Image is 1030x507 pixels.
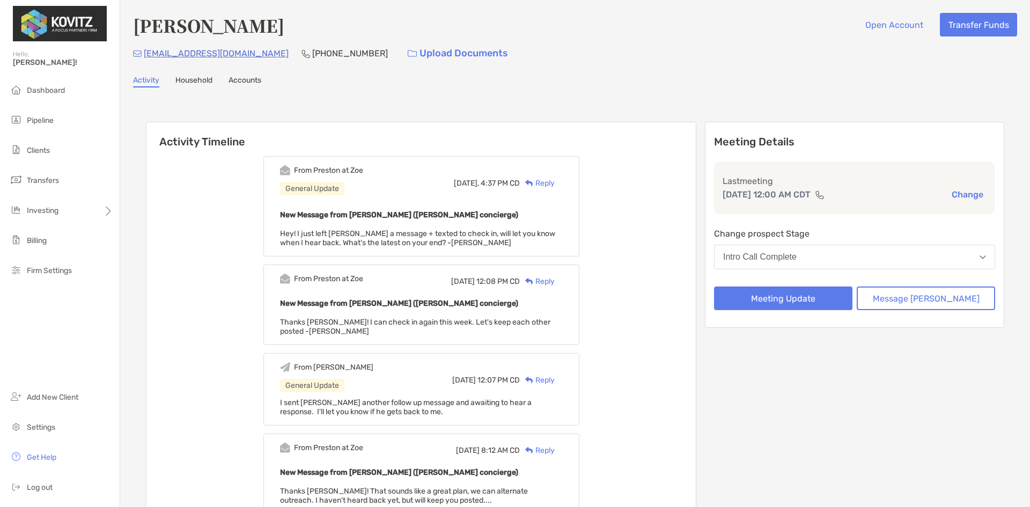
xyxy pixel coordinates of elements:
[10,390,23,403] img: add_new_client icon
[280,182,344,195] div: General Update
[714,227,995,240] p: Change prospect Stage
[456,446,480,455] span: [DATE]
[723,252,797,262] div: Intro Call Complete
[144,47,289,60] p: [EMAIL_ADDRESS][DOMAIN_NAME]
[520,276,555,287] div: Reply
[948,189,987,200] button: Change
[280,468,518,477] b: New Message from [PERSON_NAME] ([PERSON_NAME] concierge)
[476,277,520,286] span: 12:08 PM CD
[27,483,53,492] span: Log out
[980,255,986,259] img: Open dropdown arrow
[27,116,54,125] span: Pipeline
[27,423,55,432] span: Settings
[520,178,555,189] div: Reply
[481,179,520,188] span: 4:37 PM CD
[280,210,518,219] b: New Message from [PERSON_NAME] ([PERSON_NAME] concierge)
[133,13,284,38] h4: [PERSON_NAME]
[133,50,142,57] img: Email Icon
[301,49,310,58] img: Phone Icon
[857,13,931,36] button: Open Account
[525,180,533,187] img: Reply icon
[280,398,532,416] span: I sent [PERSON_NAME] another follow up message and awaiting to hear a response. I'll let you know...
[815,190,825,199] img: communication type
[175,76,212,87] a: Household
[280,487,528,505] span: Thanks [PERSON_NAME]! That sounds like a great plan, we can alternate outreach. I haven't heard b...
[401,42,515,65] a: Upload Documents
[940,13,1017,36] button: Transfer Funds
[723,188,811,201] p: [DATE] 12:00 AM CDT
[280,274,290,284] img: Event icon
[10,83,23,96] img: dashboard icon
[520,374,555,386] div: Reply
[294,363,373,372] div: From [PERSON_NAME]
[10,233,23,246] img: billing icon
[146,122,696,148] h6: Activity Timeline
[294,443,363,452] div: From Preston at Zoe
[27,266,72,275] span: Firm Settings
[714,286,852,310] button: Meeting Update
[452,376,476,385] span: [DATE]
[27,453,56,462] span: Get Help
[280,165,290,175] img: Event icon
[133,76,159,87] a: Activity
[280,379,344,392] div: General Update
[13,4,107,43] img: Zoe Logo
[280,362,290,372] img: Event icon
[723,174,987,188] p: Last meeting
[294,166,363,175] div: From Preston at Zoe
[454,179,479,188] span: [DATE],
[280,318,550,336] span: Thanks [PERSON_NAME]! I can check in again this week. Let's keep each other posted -[PERSON_NAME]
[13,58,113,67] span: [PERSON_NAME]!
[525,278,533,285] img: Reply icon
[481,446,520,455] span: 8:12 AM CD
[27,176,59,185] span: Transfers
[10,263,23,276] img: firm-settings icon
[280,229,555,247] span: Hey! I just left [PERSON_NAME] a message + texted to check in, will let you know when I hear back...
[525,447,533,454] img: Reply icon
[520,445,555,456] div: Reply
[525,377,533,384] img: Reply icon
[714,135,995,149] p: Meeting Details
[229,76,261,87] a: Accounts
[477,376,520,385] span: 12:07 PM CD
[10,113,23,126] img: pipeline icon
[10,420,23,433] img: settings icon
[451,277,475,286] span: [DATE]
[294,274,363,283] div: From Preston at Zoe
[27,146,50,155] span: Clients
[10,480,23,493] img: logout icon
[280,299,518,308] b: New Message from [PERSON_NAME] ([PERSON_NAME] concierge)
[27,206,58,215] span: Investing
[27,393,78,402] span: Add New Client
[312,47,388,60] p: [PHONE_NUMBER]
[408,50,417,57] img: button icon
[714,245,995,269] button: Intro Call Complete
[27,86,65,95] span: Dashboard
[10,143,23,156] img: clients icon
[857,286,995,310] button: Message [PERSON_NAME]
[10,450,23,463] img: get-help icon
[27,236,47,245] span: Billing
[280,443,290,453] img: Event icon
[10,203,23,216] img: investing icon
[10,173,23,186] img: transfers icon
